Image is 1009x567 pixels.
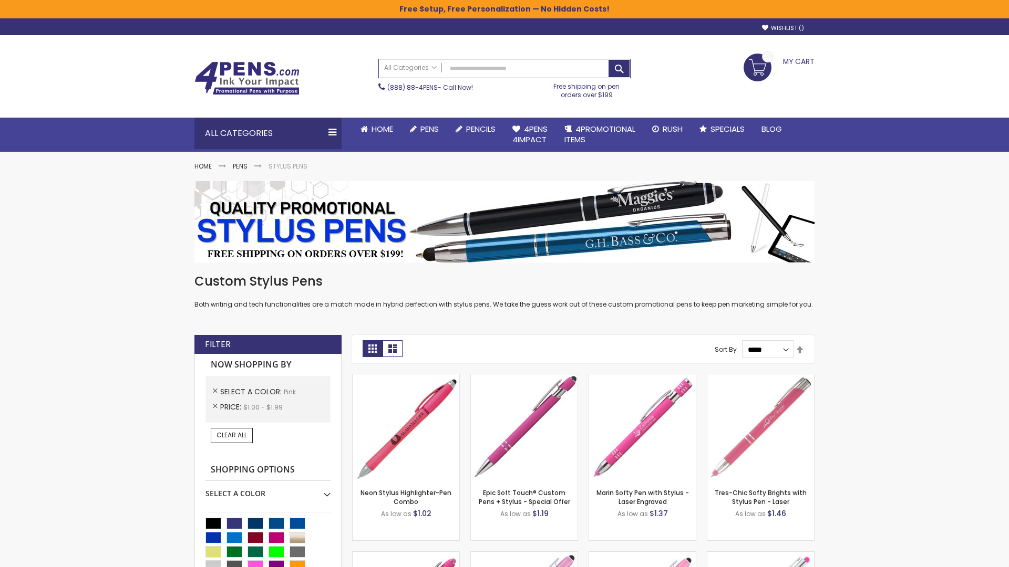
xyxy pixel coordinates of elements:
[353,374,459,481] img: Neon Stylus Highlighter-Pen Combo-Pink
[532,508,549,519] span: $1.19
[284,387,296,396] span: Pink
[205,339,231,350] strong: Filter
[707,374,814,481] img: Tres-Chic Softy Brights with Stylus Pen - Laser-Pink
[194,181,815,262] img: Stylus Pens
[761,123,782,134] span: Blog
[589,551,696,560] a: Ellipse Stylus Pen - ColorJet-Pink
[556,118,644,152] a: 4PROMOTIONALITEMS
[211,428,253,443] a: Clear All
[269,162,307,171] strong: Stylus Pens
[205,459,331,481] strong: Shopping Options
[512,123,548,145] span: 4Pens 4impact
[479,488,570,506] a: Epic Soft Touch® Custom Pens + Stylus - Special Offer
[194,118,342,149] div: All Categories
[381,509,411,518] span: As low as
[353,374,459,383] a: Neon Stylus Highlighter-Pen Combo-Pink
[361,488,451,506] a: Neon Stylus Highlighter-Pen Combo
[707,551,814,560] a: Tres-Chic Softy with Stylus Top Pen - ColorJet-Pink
[471,551,578,560] a: Ellipse Stylus Pen - LaserMax-Pink
[735,509,766,518] span: As low as
[194,273,815,309] div: Both writing and tech functionalities are a match made in hybrid perfection with stylus pens. We ...
[352,118,401,141] a: Home
[447,118,504,141] a: Pencils
[205,354,331,376] strong: Now Shopping by
[767,508,786,519] span: $1.46
[387,83,438,92] a: (888) 88-4PENS
[220,386,284,397] span: Select A Color
[711,123,745,134] span: Specials
[589,374,696,383] a: Marin Softy Pen with Stylus - Laser Engraved-Pink
[589,374,696,481] img: Marin Softy Pen with Stylus - Laser Engraved-Pink
[220,402,243,412] span: Price
[715,345,737,354] label: Sort By
[372,123,393,134] span: Home
[420,123,439,134] span: Pens
[663,123,683,134] span: Rush
[379,59,442,77] a: All Categories
[707,374,814,383] a: Tres-Chic Softy Brights with Stylus Pen - Laser-Pink
[384,64,437,72] span: All Categories
[753,118,790,141] a: Blog
[363,340,383,357] strong: Grid
[413,508,431,519] span: $1.02
[233,162,248,171] a: Pens
[243,403,283,412] span: $1.00 - $1.99
[543,78,631,99] div: Free shipping on pen orders over $199
[644,118,691,141] a: Rush
[762,24,804,32] a: Wishlist
[617,509,648,518] span: As low as
[217,430,247,439] span: Clear All
[471,374,578,383] a: 4P-MS8B-Pink
[471,374,578,481] img: 4P-MS8B-Pink
[194,162,212,171] a: Home
[387,83,473,92] span: - Call Now!
[504,118,556,152] a: 4Pens4impact
[205,481,331,499] div: Select A Color
[194,273,815,290] h1: Custom Stylus Pens
[194,61,300,95] img: 4Pens Custom Pens and Promotional Products
[401,118,447,141] a: Pens
[650,508,668,519] span: $1.37
[564,123,635,145] span: 4PROMOTIONAL ITEMS
[596,488,689,506] a: Marin Softy Pen with Stylus - Laser Engraved
[353,551,459,560] a: Ellipse Softy Brights with Stylus Pen - Laser-Pink
[715,488,807,506] a: Tres-Chic Softy Brights with Stylus Pen - Laser
[691,118,753,141] a: Specials
[500,509,531,518] span: As low as
[466,123,496,134] span: Pencils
